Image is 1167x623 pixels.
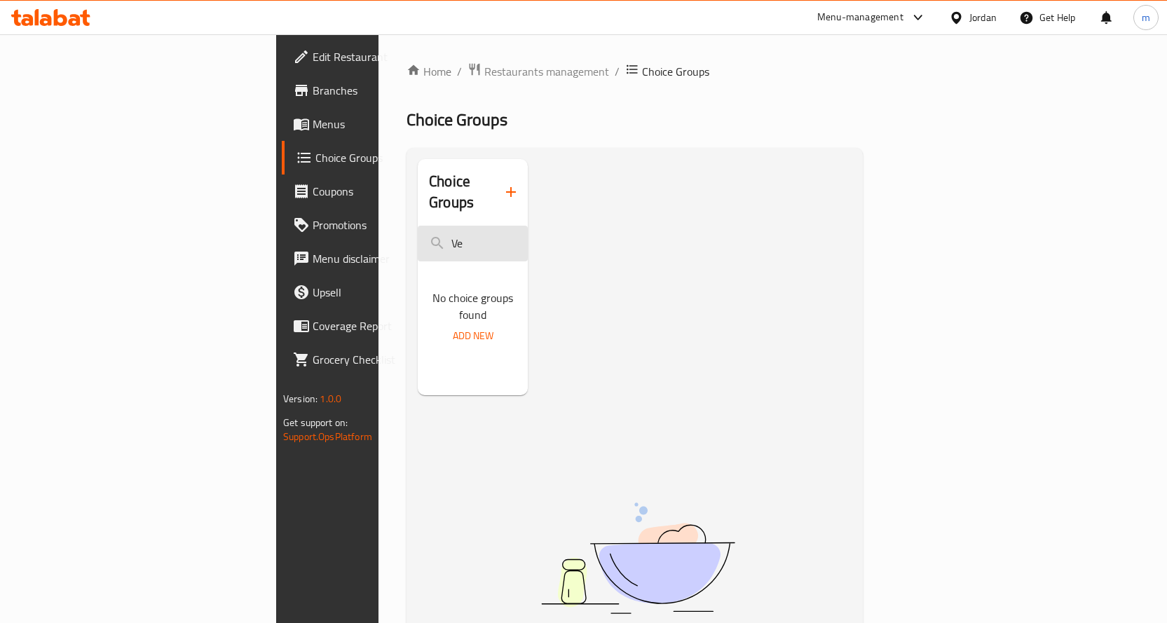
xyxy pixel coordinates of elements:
[282,309,471,343] a: Coverage Report
[282,141,471,174] a: Choice Groups
[484,63,609,80] span: Restaurants management
[642,63,709,80] span: Choice Groups
[282,107,471,141] a: Menus
[313,317,460,334] span: Coverage Report
[282,174,471,208] a: Coupons
[283,427,372,446] a: Support.OpsPlatform
[615,63,620,80] li: /
[313,250,460,267] span: Menu disclaimer
[453,327,493,345] span: Add New
[282,343,471,376] a: Grocery Checklist
[313,351,460,368] span: Grocery Checklist
[282,74,471,107] a: Branches
[283,413,348,432] span: Get support on:
[447,323,499,349] button: Add New
[468,62,609,81] a: Restaurants management
[315,149,460,166] span: Choice Groups
[282,40,471,74] a: Edit Restaurant
[969,10,997,25] div: Jordan
[282,275,471,309] a: Upsell
[313,217,460,233] span: Promotions
[313,183,460,200] span: Coupons
[320,390,341,408] span: 1.0.0
[407,62,863,81] nav: breadcrumb
[817,9,903,26] div: Menu-management
[282,242,471,275] a: Menu disclaimer
[418,289,528,323] p: No choice groups found
[282,208,471,242] a: Promotions
[1142,10,1150,25] span: m
[418,226,528,261] input: search
[283,390,318,408] span: Version:
[313,82,460,99] span: Branches
[313,48,460,65] span: Edit Restaurant
[313,284,460,301] span: Upsell
[313,116,460,132] span: Menus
